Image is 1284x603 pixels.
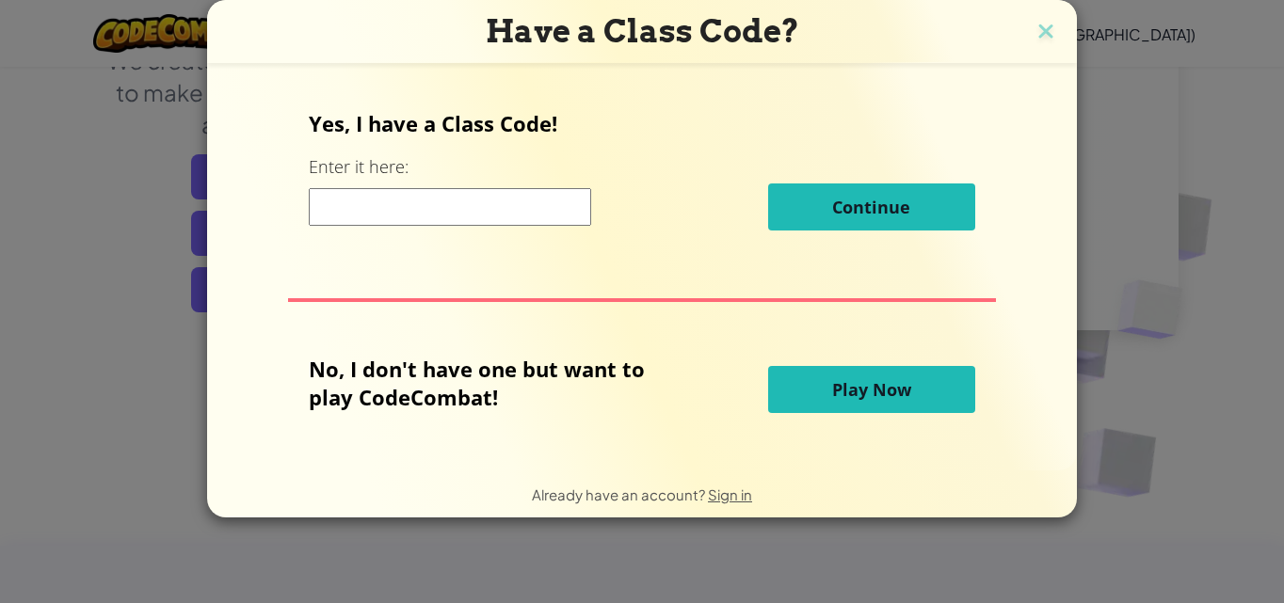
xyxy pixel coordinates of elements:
label: Enter it here: [309,155,409,179]
img: close icon [1034,19,1058,47]
p: No, I don't have one but want to play CodeCombat! [309,355,673,411]
span: Continue [832,196,910,218]
span: Play Now [832,378,911,401]
a: Sign in [708,485,752,503]
span: Already have an account? [532,485,708,503]
button: Play Now [768,366,975,413]
span: Have a Class Code? [486,12,799,50]
button: Continue [768,183,975,230]
p: Yes, I have a Class Code! [309,109,974,137]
